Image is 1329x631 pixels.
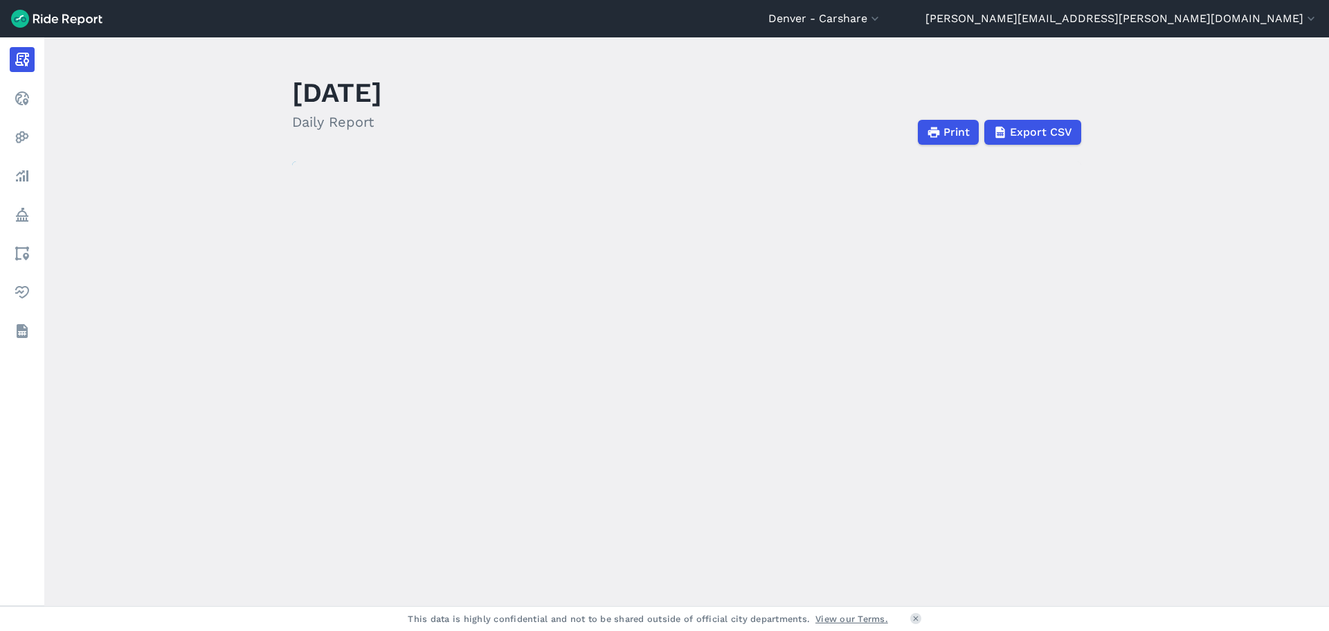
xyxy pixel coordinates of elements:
a: Realtime [10,86,35,111]
a: Report [10,47,35,72]
a: Datasets [10,319,35,344]
a: Policy [10,202,35,227]
a: Areas [10,241,35,266]
button: Print [918,120,979,145]
a: View our Terms. [815,612,888,625]
h1: [DATE] [292,73,382,112]
h2: Daily Report [292,112,382,132]
img: Ride Report [11,10,102,28]
a: Heatmaps [10,125,35,150]
a: Analyze [10,163,35,188]
button: Export CSV [984,120,1081,145]
button: [PERSON_NAME][EMAIL_ADDRESS][PERSON_NAME][DOMAIN_NAME] [925,10,1318,27]
button: Denver - Carshare [768,10,882,27]
a: Health [10,280,35,305]
span: Print [943,124,970,141]
span: Export CSV [1010,124,1072,141]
